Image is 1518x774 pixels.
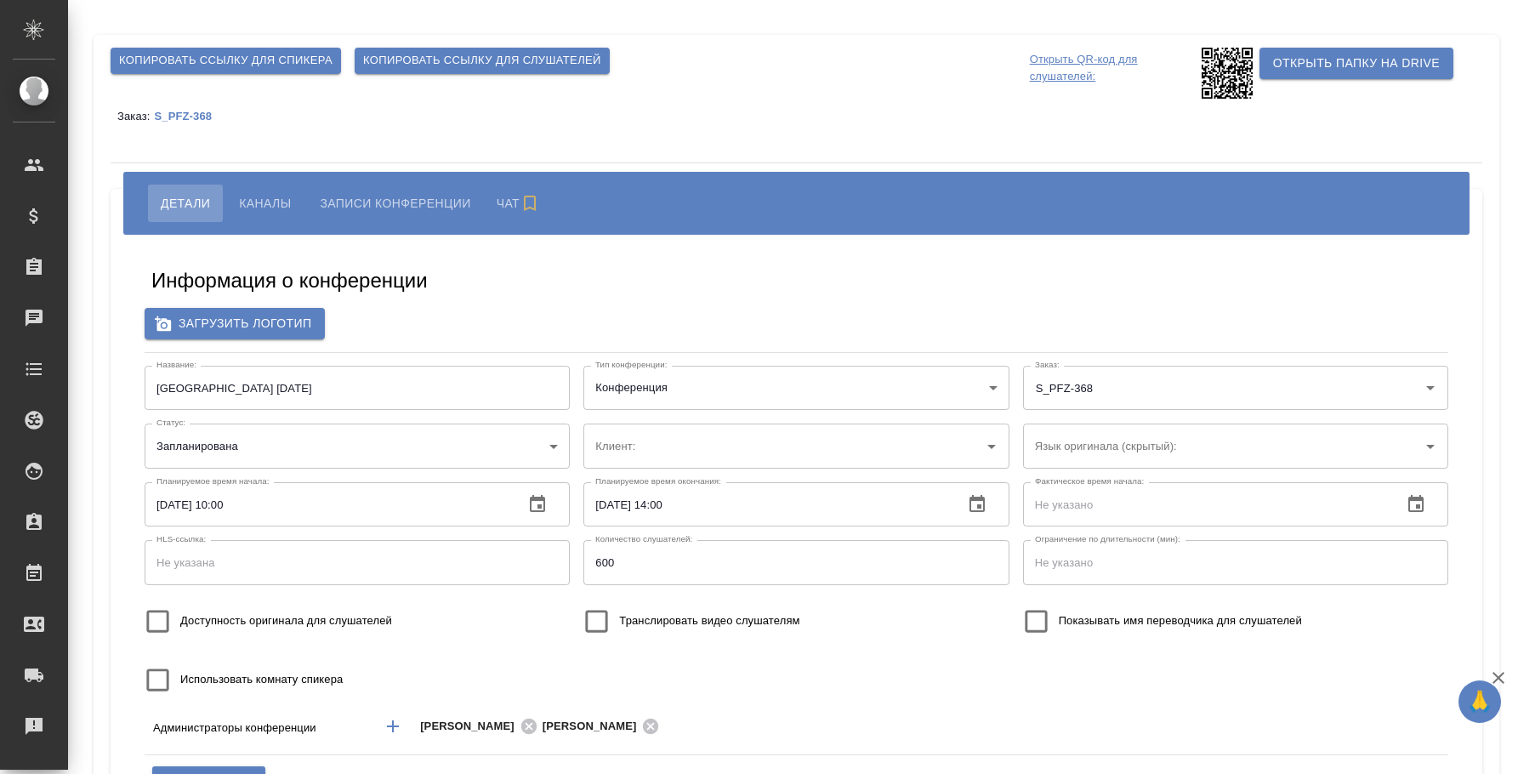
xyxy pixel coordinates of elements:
[145,308,325,339] label: Загрузить логотип
[111,48,341,74] button: Копировать ссылку для спикера
[1323,725,1327,728] button: Open
[1059,612,1302,629] span: Показывать имя переводчика для слушателей
[1458,680,1501,723] button: 🙏
[520,193,540,213] svg: Подписаться
[117,110,154,122] p: Заказ:
[119,51,333,71] span: Копировать ссылку для спикера
[145,482,510,526] input: Не указано
[239,193,291,213] span: Каналы
[1030,48,1197,99] p: Открыть QR-код для слушателей:
[1023,540,1448,584] input: Не указано
[355,48,610,74] button: Копировать ссылку для слушателей
[583,366,1009,410] div: Конференция
[543,718,647,735] span: [PERSON_NAME]
[145,540,570,584] input: Не указана
[320,193,470,213] span: Записи конференции
[372,706,413,747] button: Добавить менеджера
[158,313,311,334] span: Загрузить логотип
[1419,376,1442,400] button: Open
[151,267,428,294] h5: Информация о конференции
[154,110,225,122] p: S_PFZ-368
[1419,435,1442,458] button: Open
[153,720,367,737] p: Администраторы конференции
[180,671,343,688] span: Использовать комнату спикера
[1273,53,1440,74] span: Открыть папку на Drive
[145,424,570,468] div: Запланирована
[980,435,1003,458] button: Open
[420,716,543,737] div: [PERSON_NAME]
[363,51,601,71] span: Копировать ссылку для слушателей
[619,612,799,629] span: Транслировать видео слушателям
[145,366,570,410] input: Не указан
[154,109,225,122] a: S_PFZ-368
[180,612,392,629] span: Доступность оригинала для слушателей
[1259,48,1453,79] button: Открыть папку на Drive
[161,193,210,213] span: Детали
[583,482,949,526] input: Не указано
[583,540,1009,584] input: Не указано
[497,193,544,213] span: Чат
[420,718,525,735] span: [PERSON_NAME]
[543,716,665,737] div: [PERSON_NAME]
[1023,482,1389,526] input: Не указано
[1465,684,1494,720] span: 🙏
